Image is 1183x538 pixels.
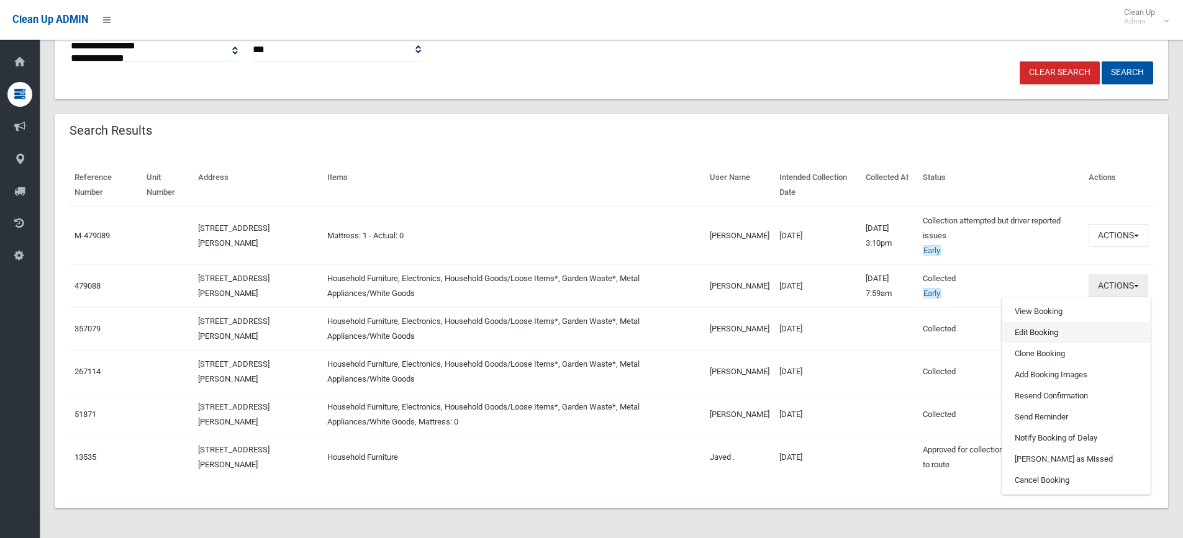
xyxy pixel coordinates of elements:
[918,350,1084,393] td: Collected
[774,264,860,307] td: [DATE]
[861,264,918,307] td: [DATE] 7:59am
[1002,449,1150,470] a: [PERSON_NAME] as Missed
[705,207,774,265] td: [PERSON_NAME]
[198,402,270,426] a: [STREET_ADDRESS][PERSON_NAME]
[322,350,705,393] td: Household Furniture, Electronics, Household Goods/Loose Items*, Garden Waste*, Metal Appliances/W...
[918,164,1084,207] th: Status
[75,231,110,240] a: M-479089
[1089,224,1148,247] button: Actions
[918,264,1084,307] td: Collected
[322,264,705,307] td: Household Furniture, Electronics, Household Goods/Loose Items*, Garden Waste*, Metal Appliances/W...
[1002,428,1150,449] a: Notify Booking of Delay
[198,316,270,341] a: [STREET_ADDRESS][PERSON_NAME]
[75,410,96,419] a: 51871
[75,281,101,290] a: 479088
[12,14,88,25] span: Clean Up ADMIN
[1020,61,1100,84] a: Clear Search
[1002,385,1150,406] a: Resend Confirmation
[1102,61,1153,84] button: Search
[705,436,774,478] td: Javed .
[1002,343,1150,364] a: Clone Booking
[918,307,1084,350] td: Collected
[1089,274,1148,297] button: Actions
[1124,17,1155,26] small: Admin
[75,367,101,376] a: 267114
[861,207,918,265] td: [DATE] 3:10pm
[1002,322,1150,343] a: Edit Booking
[918,393,1084,436] td: Collected
[193,164,323,207] th: Address
[774,393,860,436] td: [DATE]
[322,307,705,350] td: Household Furniture, Electronics, Household Goods/Loose Items*, Garden Waste*, Metal Appliances/W...
[70,164,142,207] th: Reference Number
[861,164,918,207] th: Collected At
[322,393,705,436] td: Household Furniture, Electronics, Household Goods/Loose Items*, Garden Waste*, Metal Appliances/W...
[1118,7,1167,26] span: Clean Up
[75,452,96,462] a: 13535
[774,436,860,478] td: [DATE]
[322,164,705,207] th: Items
[142,164,193,207] th: Unit Number
[1002,301,1150,322] a: View Booking
[198,223,270,248] a: [STREET_ADDRESS][PERSON_NAME]
[55,119,167,143] header: Search Results
[198,359,270,383] a: [STREET_ADDRESS][PERSON_NAME]
[774,207,860,265] td: [DATE]
[774,307,860,350] td: [DATE]
[198,445,270,469] a: [STREET_ADDRESS][PERSON_NAME]
[918,436,1084,478] td: Approved for collection, but not yet assigned to route
[322,207,705,265] td: Mattress: 1 - Actual: 0
[705,264,774,307] td: [PERSON_NAME]
[705,350,774,393] td: [PERSON_NAME]
[198,274,270,298] a: [STREET_ADDRESS][PERSON_NAME]
[705,164,774,207] th: User Name
[774,164,860,207] th: Intended Collection Date
[75,324,101,333] a: 357079
[1002,406,1150,428] a: Send Reminder
[774,350,860,393] td: [DATE]
[918,207,1084,265] td: Collection attempted but driver reported issues
[1084,164,1153,207] th: Actions
[923,245,941,256] span: Early
[322,436,705,478] td: Household Furniture
[705,393,774,436] td: [PERSON_NAME]
[1002,364,1150,385] a: Add Booking Images
[705,307,774,350] td: [PERSON_NAME]
[1002,470,1150,491] a: Cancel Booking
[923,288,941,298] span: Early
